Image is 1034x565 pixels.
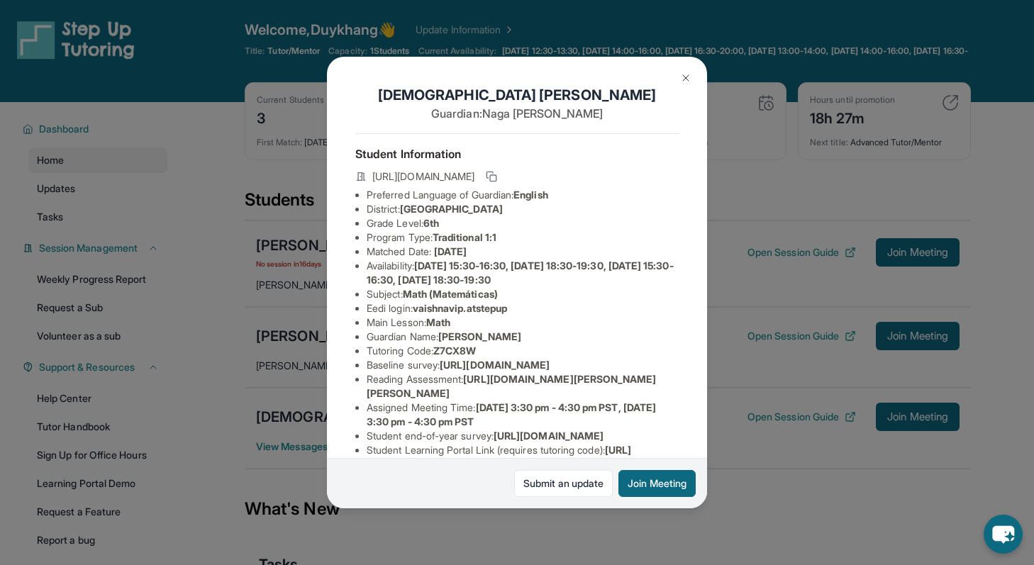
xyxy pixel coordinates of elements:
[434,245,467,257] span: [DATE]
[367,245,679,259] li: Matched Date:
[367,301,679,315] li: Eedi login :
[367,230,679,245] li: Program Type:
[367,287,679,301] li: Subject :
[413,302,507,314] span: vaishnavip.atstepup
[433,231,496,243] span: Traditional 1:1
[355,85,679,105] h1: [DEMOGRAPHIC_DATA] [PERSON_NAME]
[367,443,679,471] li: Student Learning Portal Link (requires tutoring code) :
[367,202,679,216] li: District:
[618,470,696,497] button: Join Meeting
[403,288,498,300] span: Math (Matemáticas)
[367,401,679,429] li: Assigned Meeting Time :
[367,216,679,230] li: Grade Level:
[367,344,679,358] li: Tutoring Code :
[513,189,548,201] span: English
[433,345,476,357] span: Z7CX8W
[367,315,679,330] li: Main Lesson :
[367,373,657,399] span: [URL][DOMAIN_NAME][PERSON_NAME][PERSON_NAME]
[494,430,604,442] span: [URL][DOMAIN_NAME]
[984,515,1023,554] button: chat-button
[680,72,691,84] img: Close Icon
[367,401,656,427] span: [DATE] 3:30 pm - 4:30 pm PST, [DATE] 3:30 pm - 4:30 pm PST
[367,188,679,202] li: Preferred Language of Guardian:
[367,259,679,287] li: Availability:
[440,359,550,371] span: [URL][DOMAIN_NAME]
[367,259,674,286] span: [DATE] 15:30-16:30, [DATE] 18:30-19:30, [DATE] 15:30-16:30, [DATE] 18:30-19:30
[355,105,679,122] p: Guardian: Naga [PERSON_NAME]
[367,429,679,443] li: Student end-of-year survey :
[355,145,679,162] h4: Student Information
[367,358,679,372] li: Baseline survey :
[372,169,474,184] span: [URL][DOMAIN_NAME]
[483,168,500,185] button: Copy link
[426,316,450,328] span: Math
[438,330,521,342] span: [PERSON_NAME]
[367,330,679,344] li: Guardian Name :
[367,372,679,401] li: Reading Assessment :
[400,203,503,215] span: [GEOGRAPHIC_DATA]
[514,470,613,497] a: Submit an update
[423,217,439,229] span: 6th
